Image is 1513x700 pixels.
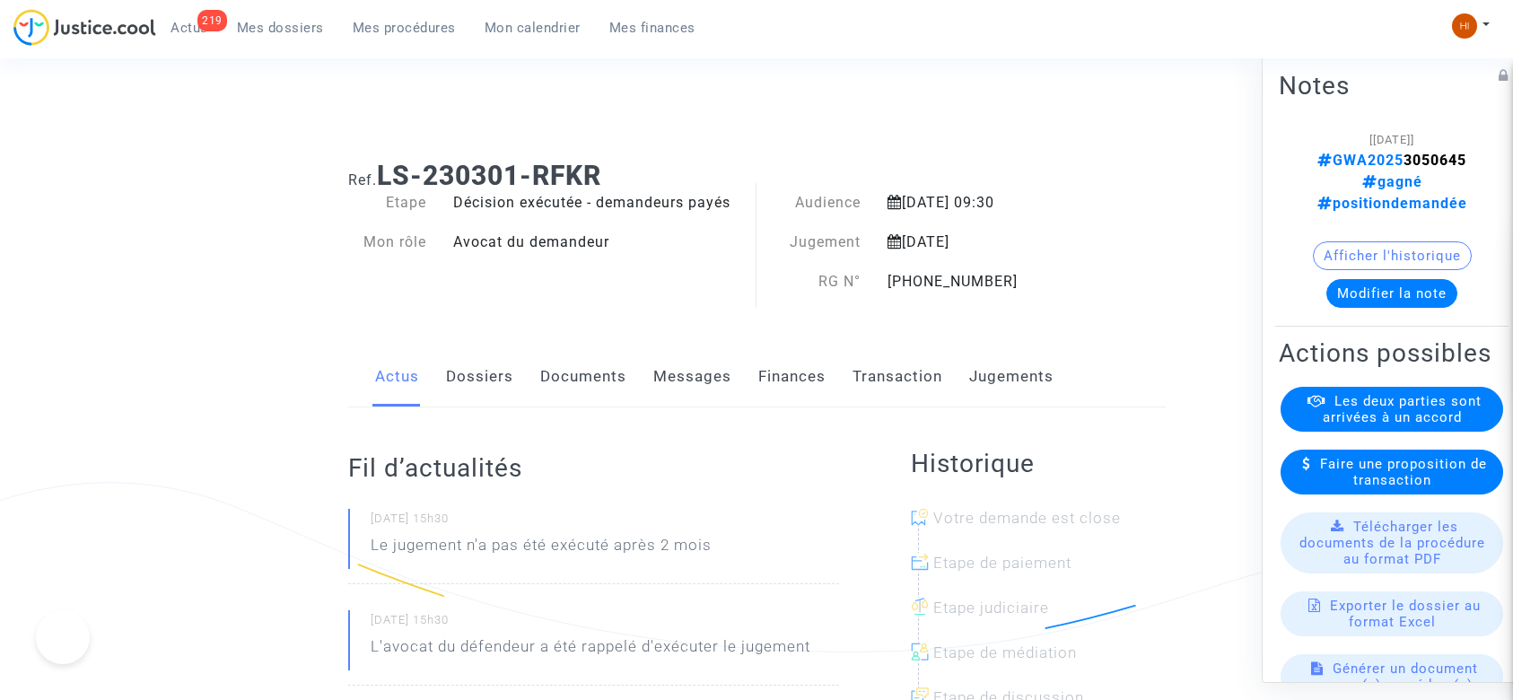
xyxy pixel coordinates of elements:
button: Modifier la note [1326,279,1457,308]
a: Transaction [853,347,942,407]
span: Exporter le dossier au format Excel [1330,598,1481,630]
span: Télécharger les documents de la procédure au format PDF [1299,519,1485,567]
a: Mes procédures [338,14,470,41]
small: [DATE] 15h30 [371,511,839,534]
span: Actus [171,20,208,36]
span: 3050645 [1317,152,1466,190]
p: Le jugement n'a pas été exécuté après 2 mois [371,534,712,565]
div: Jugement [756,232,874,253]
div: [DATE] 09:30 [874,192,1108,214]
a: Messages [653,347,731,407]
span: positiondemandée [1317,195,1467,212]
span: gagné [1362,173,1422,190]
span: Générer un document pour ce(s) procédure(s) [1311,661,1478,693]
div: Avocat du demandeur [440,232,756,253]
div: Décision exécutée - demandeurs payés [440,192,756,214]
div: [DATE] [874,232,1108,253]
a: Actus [375,347,419,407]
span: Mon calendrier [485,20,581,36]
span: Les deux parties sont arrivées à un accord [1323,393,1482,425]
a: Dossiers [446,347,513,407]
img: fc99b196863ffcca57bb8fe2645aafd9 [1452,13,1477,39]
iframe: Help Scout Beacon - Open [36,610,90,664]
a: Jugements [969,347,1054,407]
span: Faire une proposition de transaction [1320,456,1487,488]
h2: Actions possibles [1279,337,1505,369]
span: [[DATE]] [1369,133,1414,146]
span: Ref. [348,171,377,188]
a: Finances [758,347,826,407]
div: 219 [197,10,227,31]
small: [DATE] 15h30 [371,612,839,635]
h2: Historique [911,448,1166,479]
b: LS-230301-RFKR [377,160,601,191]
a: Mes finances [595,14,710,41]
a: Mon calendrier [470,14,595,41]
a: 219Actus [156,14,223,41]
span: Mes procédures [353,20,456,36]
h2: Fil d’actualités [348,452,839,484]
a: Mes dossiers [223,14,338,41]
div: [PHONE_NUMBER] [874,271,1108,293]
div: RG N° [756,271,874,293]
h2: Notes [1279,70,1505,101]
span: Mes finances [609,20,695,36]
a: Documents [540,347,626,407]
div: Mon rôle [335,232,441,253]
span: GWA2025 [1317,152,1404,169]
img: jc-logo.svg [13,9,156,46]
div: Audience [756,192,874,214]
button: Afficher l'historique [1313,241,1472,270]
span: Votre demande est close [933,509,1121,527]
p: L'avocat du défendeur a été rappelé d'exécuter le jugement [371,635,810,667]
div: Etape [335,192,441,214]
span: Mes dossiers [237,20,324,36]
